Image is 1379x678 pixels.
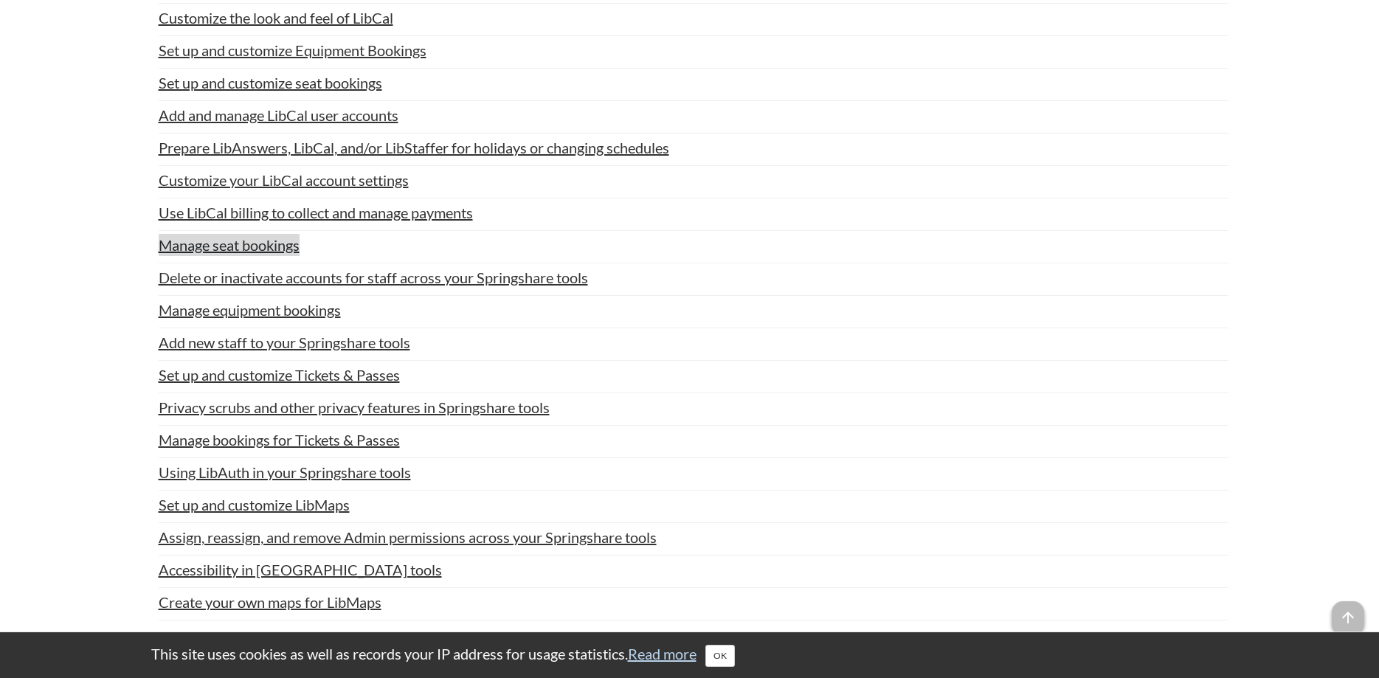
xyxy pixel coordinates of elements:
a: Set up and customize LibMaps [159,494,350,516]
a: Assign, reassign, and remove Admin permissions across your Springshare tools [159,526,657,548]
a: Manage bookings for Tickets & Passes [159,429,400,451]
span: arrow_upward [1332,601,1364,634]
a: Set up and customize Tickets & Passes [159,364,400,386]
a: Delete or inactivate accounts for staff across your Springshare tools [159,266,588,288]
div: This site uses cookies as well as records your IP address for usage statistics. [136,643,1243,667]
a: Using LibAuth in your Springshare tools [159,461,411,483]
a: Customize your LibCal account settings [159,169,409,191]
a: Set up and customize Equipment Bookings [159,39,426,61]
button: Close [705,645,735,667]
a: arrow_upward [1332,603,1364,620]
a: Set up and customize seat bookings [159,72,382,94]
a: Read more [628,645,697,663]
a: Manage seat bookings [159,234,300,256]
a: Prepare LibAnswers, LibCal, and/or LibStaffer for holidays or changing schedules [159,136,669,159]
a: Privacy scrubs and other privacy features in Springshare tools [159,396,550,418]
a: Accessibility in [GEOGRAPHIC_DATA] tools [159,558,442,581]
a: Customize the look and feel of LibCal [159,7,393,29]
a: Manage equipment bookings [159,299,341,321]
a: Use LibCal billing to collect and manage payments [159,201,473,224]
a: Add new staff to your Springshare tools [159,331,410,353]
a: Add and manage LibCal user accounts [159,104,398,126]
a: Create your own maps for LibMaps [159,591,381,613]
